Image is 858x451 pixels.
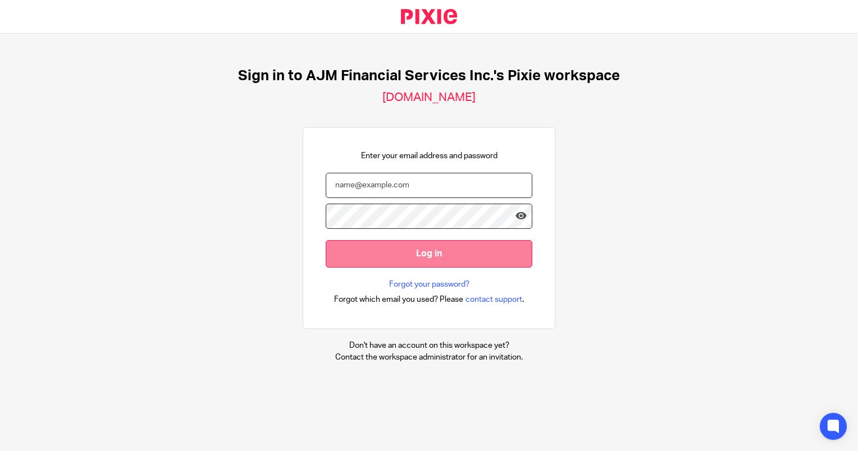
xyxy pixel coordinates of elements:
p: Enter your email address and password [361,150,498,162]
p: Don't have an account on this workspace yet? [335,340,523,351]
h2: [DOMAIN_NAME] [382,90,476,105]
span: Forgot which email you used? Please [334,294,463,305]
input: name@example.com [326,173,532,198]
a: Forgot your password? [389,279,469,290]
input: Log in [326,240,532,268]
h1: Sign in to AJM Financial Services Inc.'s Pixie workspace [238,67,620,85]
div: . [334,293,524,306]
p: Contact the workspace administrator for an invitation. [335,352,523,363]
span: contact support [465,294,522,305]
